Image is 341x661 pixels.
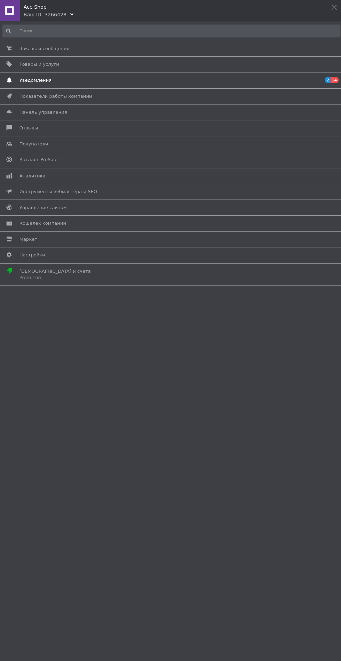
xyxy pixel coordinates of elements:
[20,218,66,224] span: Кошелек компании
[20,92,92,98] span: Показатели работы компании
[20,139,49,145] span: Покупатели
[20,45,70,51] span: Заказы и сообщения
[20,186,97,193] span: Инструменты вебмастера и SEO
[20,271,91,278] div: Prom топ
[20,61,60,67] span: Товары и услуги
[20,124,39,130] span: Отзывы
[20,202,67,208] span: Управление сайтом
[20,108,68,114] span: Панель управления
[20,171,46,177] span: Аналитика
[20,265,91,278] span: [DEMOGRAPHIC_DATA] и счета
[20,249,46,255] span: Настройки
[24,11,67,18] div: Ваш ID: 3266428
[3,24,338,37] input: Поиск
[322,76,328,82] span: 2
[20,233,38,240] span: Маркет
[20,155,58,161] span: Каталог ProSale
[328,76,336,82] span: 14
[20,76,52,82] span: Уведомления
